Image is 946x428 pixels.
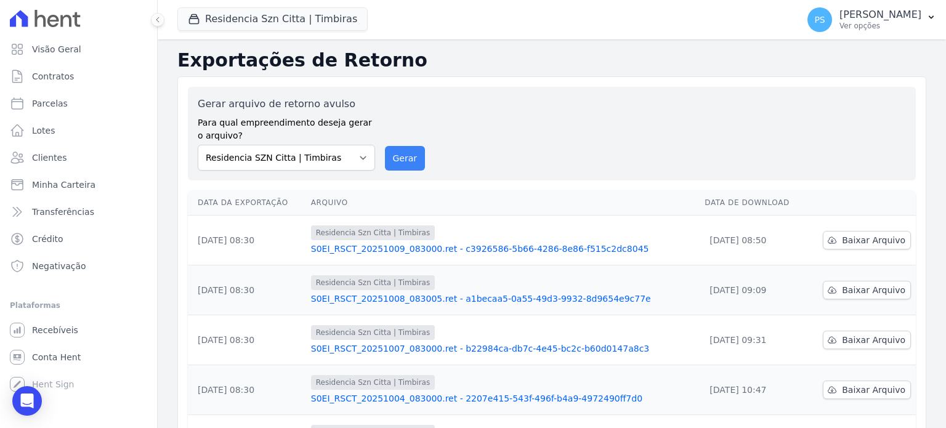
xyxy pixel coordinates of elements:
[188,365,306,415] td: [DATE] 08:30
[32,260,86,272] span: Negativação
[32,70,74,83] span: Contratos
[311,275,435,290] span: Residencia Szn Citta | Timbiras
[32,43,81,55] span: Visão Geral
[311,342,695,355] a: S0EI_RSCT_20251007_083000.ret - b22984ca-db7c-4e45-bc2c-b60d0147a8c3
[32,324,78,336] span: Recebíveis
[839,9,921,21] p: [PERSON_NAME]
[842,384,905,396] span: Baixar Arquivo
[839,21,921,31] p: Ver opções
[12,386,42,416] div: Open Intercom Messenger
[311,392,695,405] a: S0EI_RSCT_20251004_083000.ret - 2207e415-543f-496f-b4a9-4972490ff7d0
[700,315,806,365] td: [DATE] 09:31
[842,234,905,246] span: Baixar Arquivo
[823,331,911,349] a: Baixar Arquivo
[823,281,911,299] a: Baixar Arquivo
[32,97,68,110] span: Parcelas
[842,284,905,296] span: Baixar Arquivo
[5,318,152,342] a: Recebíveis
[188,216,306,265] td: [DATE] 08:30
[188,190,306,216] th: Data da Exportação
[5,227,152,251] a: Crédito
[5,64,152,89] a: Contratos
[823,381,911,399] a: Baixar Arquivo
[177,7,368,31] button: Residencia Szn Citta | Timbiras
[5,118,152,143] a: Lotes
[5,200,152,224] a: Transferências
[32,206,94,218] span: Transferências
[5,254,152,278] a: Negativação
[5,145,152,170] a: Clientes
[385,146,426,171] button: Gerar
[32,179,95,191] span: Minha Carteira
[700,265,806,315] td: [DATE] 09:09
[188,265,306,315] td: [DATE] 08:30
[842,334,905,346] span: Baixar Arquivo
[700,216,806,265] td: [DATE] 08:50
[311,325,435,340] span: Residencia Szn Citta | Timbiras
[311,375,435,390] span: Residencia Szn Citta | Timbiras
[188,315,306,365] td: [DATE] 08:30
[198,97,375,111] label: Gerar arquivo de retorno avulso
[700,365,806,415] td: [DATE] 10:47
[32,351,81,363] span: Conta Hent
[5,91,152,116] a: Parcelas
[814,15,825,24] span: PS
[311,243,695,255] a: S0EI_RSCT_20251009_083000.ret - c3926586-5b66-4286-8e86-f515c2dc8045
[823,231,911,249] a: Baixar Arquivo
[198,111,375,142] label: Para qual empreendimento deseja gerar o arquivo?
[5,345,152,369] a: Conta Hent
[798,2,946,37] button: PS [PERSON_NAME] Ver opções
[32,151,67,164] span: Clientes
[177,49,926,71] h2: Exportações de Retorno
[32,233,63,245] span: Crédito
[5,37,152,62] a: Visão Geral
[306,190,700,216] th: Arquivo
[311,293,695,305] a: S0EI_RSCT_20251008_083005.ret - a1becaa5-0a55-49d3-9932-8d9654e9c77e
[700,190,806,216] th: Data de Download
[10,298,147,313] div: Plataformas
[5,172,152,197] a: Minha Carteira
[311,225,435,240] span: Residencia Szn Citta | Timbiras
[32,124,55,137] span: Lotes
